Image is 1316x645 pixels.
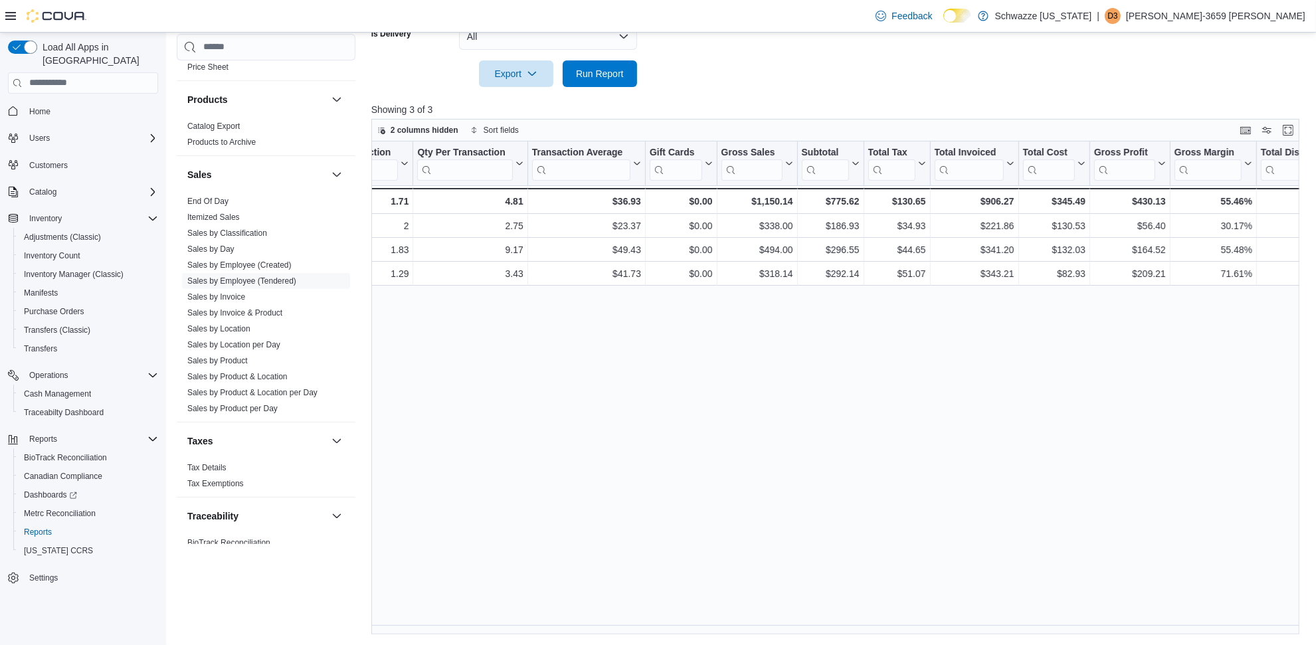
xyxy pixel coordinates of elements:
[3,568,163,587] button: Settings
[650,242,713,258] div: $0.00
[187,307,282,318] span: Sales by Invoice & Product
[24,288,58,298] span: Manifests
[27,9,86,23] img: Cova
[294,266,409,282] div: 1.29
[13,486,163,504] a: Dashboards
[19,386,96,402] a: Cash Management
[187,61,229,72] span: Price Sheet
[294,242,409,258] div: 1.83
[329,507,345,523] button: Traceability
[19,506,101,521] a: Metrc Reconciliation
[294,193,409,209] div: 1.71
[417,193,523,209] div: 4.81
[187,260,292,269] a: Sales by Employee (Created)
[177,459,355,496] div: Taxes
[19,322,96,338] a: Transfers (Classic)
[329,91,345,107] button: Products
[13,284,163,302] button: Manifests
[1094,146,1155,159] div: Gross Profit
[892,9,932,23] span: Feedback
[19,266,129,282] a: Inventory Manager (Classic)
[187,478,244,488] span: Tax Exemptions
[417,146,512,159] div: Qty Per Transaction
[24,407,104,418] span: Traceabilty Dashboard
[294,218,409,234] div: 2
[721,242,793,258] div: $494.00
[13,321,163,339] button: Transfers (Classic)
[19,487,82,503] a: Dashboards
[187,243,235,254] span: Sales by Day
[417,218,523,234] div: 2.75
[934,266,1014,282] div: $343.21
[721,218,793,234] div: $338.00
[1175,242,1252,258] div: 55.48%
[943,9,971,23] input: Dark Mode
[391,125,458,136] span: 2 columns hidden
[531,146,630,159] div: Transaction Average
[187,478,244,488] a: Tax Exemptions
[13,339,163,358] button: Transfers
[24,211,67,227] button: Inventory
[13,385,163,403] button: Cash Management
[24,343,57,354] span: Transfers
[934,146,1014,180] button: Total Invoiced
[187,387,318,397] a: Sales by Product & Location per Day
[187,323,250,333] a: Sales by Location
[459,23,637,50] button: All
[3,155,163,175] button: Customers
[24,508,96,519] span: Metrc Reconciliation
[1238,122,1254,138] button: Keyboard shortcuts
[187,228,267,237] a: Sales by Classification
[19,341,158,357] span: Transfers
[13,504,163,523] button: Metrc Reconciliation
[24,490,77,500] span: Dashboards
[187,196,229,205] a: End Of Day
[24,570,63,586] a: Settings
[1126,8,1305,24] p: [PERSON_NAME]-3659 [PERSON_NAME]
[650,146,702,180] div: Gift Card Sales
[187,195,229,206] span: End Of Day
[1022,193,1085,209] div: $345.49
[29,434,57,444] span: Reports
[721,146,782,159] div: Gross Sales
[187,275,296,286] span: Sales by Employee (Tendered)
[1022,266,1085,282] div: $82.93
[650,146,713,180] button: Gift Cards
[24,306,84,317] span: Purchase Orders
[19,450,158,466] span: BioTrack Reconciliation
[24,431,158,447] span: Reports
[1175,218,1252,234] div: 30.17%
[24,157,158,173] span: Customers
[19,229,106,245] a: Adjustments (Classic)
[19,285,63,301] a: Manifests
[24,103,158,120] span: Home
[13,246,163,265] button: Inventory Count
[19,543,98,559] a: [US_STATE] CCRS
[531,146,630,180] div: Transaction Average
[19,386,158,402] span: Cash Management
[1094,193,1166,209] div: $430.13
[1259,122,1275,138] button: Display options
[13,403,163,422] button: Traceabilty Dashboard
[177,118,355,155] div: Products
[19,405,109,420] a: Traceabilty Dashboard
[1094,146,1155,180] div: Gross Profit
[187,292,245,301] a: Sales by Invoice
[19,229,158,245] span: Adjustments (Classic)
[801,242,859,258] div: $296.55
[563,60,637,87] button: Run Report
[3,366,163,385] button: Operations
[801,146,848,159] div: Subtotal
[465,122,524,138] button: Sort fields
[479,60,553,87] button: Export
[417,146,512,180] div: Qty Per Transaction
[8,96,158,622] nav: Complex example
[24,471,102,482] span: Canadian Compliance
[37,41,158,67] span: Load All Apps in [GEOGRAPHIC_DATA]
[3,183,163,201] button: Catalog
[187,339,280,349] span: Sales by Location per Day
[13,265,163,284] button: Inventory Manager (Classic)
[187,537,270,547] a: BioTrack Reconciliation
[187,403,278,413] span: Sales by Product per Day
